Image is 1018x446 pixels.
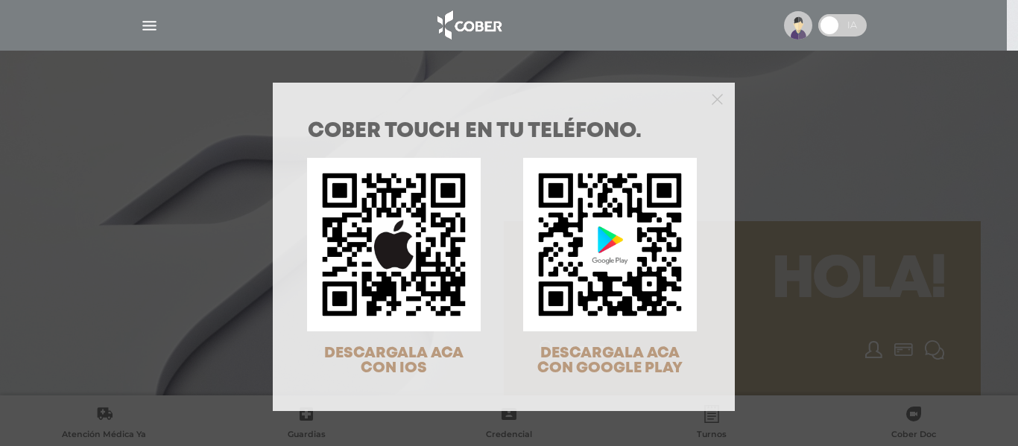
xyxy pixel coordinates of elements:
[712,92,723,105] button: Close
[307,158,481,331] img: qr-code
[308,121,700,142] h1: COBER TOUCH en tu teléfono.
[324,346,464,375] span: DESCARGALA ACA CON IOS
[537,346,683,375] span: DESCARGALA ACA CON GOOGLE PLAY
[523,158,697,331] img: qr-code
